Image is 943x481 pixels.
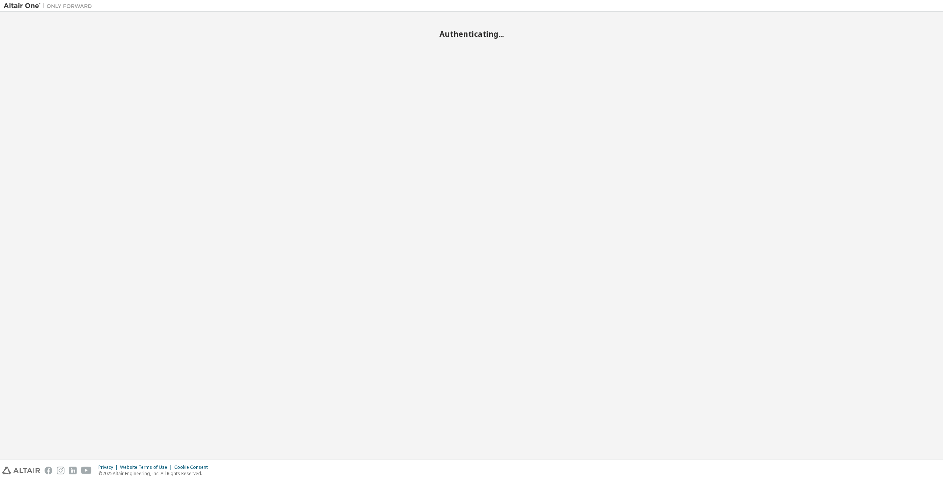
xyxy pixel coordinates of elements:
img: Altair One [4,2,96,10]
div: Website Terms of Use [120,464,174,470]
h2: Authenticating... [4,29,939,39]
div: Cookie Consent [174,464,212,470]
img: altair_logo.svg [2,467,40,474]
img: youtube.svg [81,467,92,474]
p: © 2025 Altair Engineering, Inc. All Rights Reserved. [98,470,212,477]
div: Privacy [98,464,120,470]
img: facebook.svg [45,467,52,474]
img: instagram.svg [57,467,64,474]
img: linkedin.svg [69,467,77,474]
